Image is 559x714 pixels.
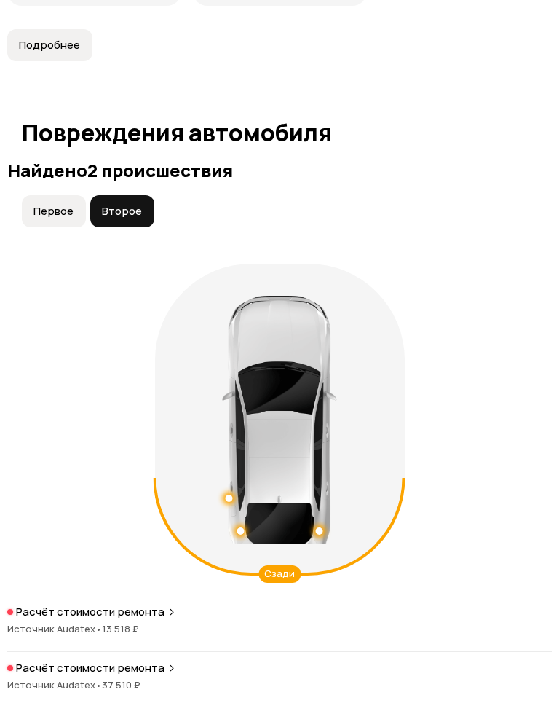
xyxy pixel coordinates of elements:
[33,205,74,219] span: Первое
[7,679,102,692] span: Источник Audatex
[7,30,92,62] button: Подробнее
[95,623,102,636] span: •
[95,679,102,692] span: •
[102,623,139,636] span: 13 518 ₽
[22,120,537,146] h1: Повреждения автомобиля
[16,605,164,620] p: Расчёт стоимости ремонта
[102,205,142,219] span: Второе
[7,161,552,181] h3: Найдено 2 происшествия
[22,196,86,228] button: Первое
[90,196,154,228] button: Второе
[16,662,164,676] p: Расчёт стоимости ремонта
[7,623,102,636] span: Источник Audatex
[258,566,301,584] div: Сзади
[19,39,80,53] span: Подробнее
[102,679,140,692] span: 37 510 ₽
